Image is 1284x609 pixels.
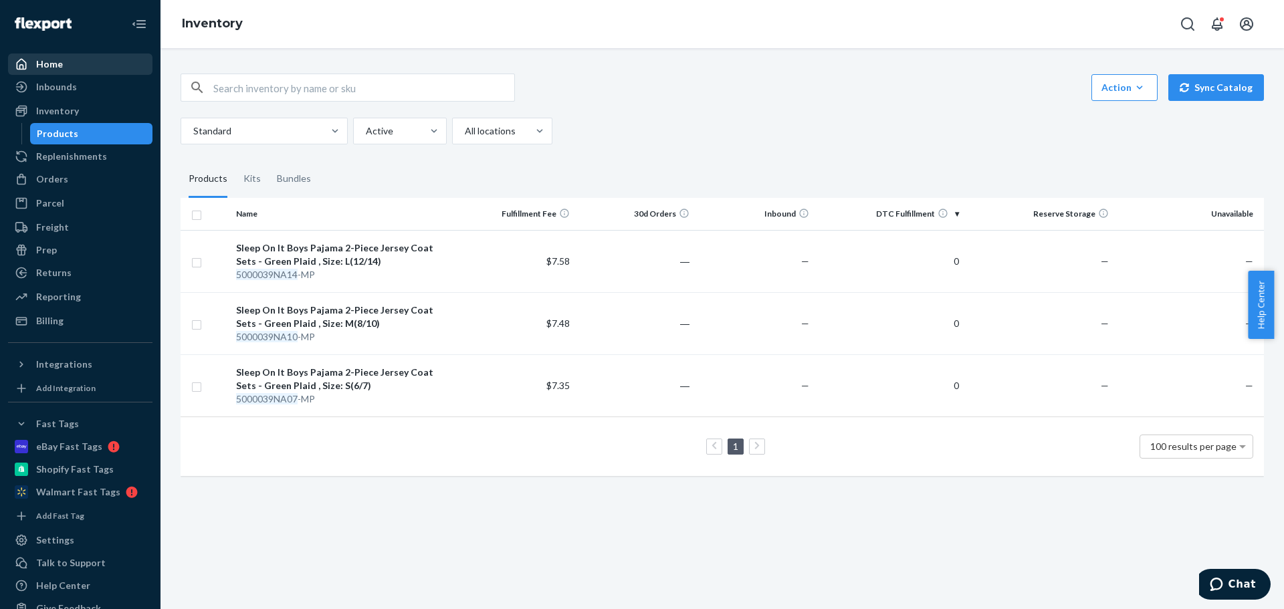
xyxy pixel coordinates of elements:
div: Sleep On It Boys Pajama 2-Piece Jersey Coat Sets - Green Plaid , Size: M(8/10) [236,303,450,330]
a: Prep [8,239,152,261]
iframe: Opens a widget where you can chat to one of our agents [1199,569,1271,602]
div: Home [36,57,63,71]
div: Inbounds [36,80,77,94]
a: Freight [8,217,152,238]
div: Returns [36,266,72,279]
a: Reporting [8,286,152,308]
em: 5000039NA07 [236,393,298,404]
a: Inbounds [8,76,152,98]
td: ― [575,230,695,292]
a: eBay Fast Tags [8,436,152,457]
input: Active [364,124,366,138]
button: Talk to Support [8,552,152,574]
a: Add Integration [8,380,152,396]
div: Products [189,160,227,198]
button: Close Navigation [126,11,152,37]
input: All locations [463,124,465,138]
a: Returns [8,262,152,283]
div: Add Fast Tag [36,510,84,521]
button: Action [1091,74,1158,101]
div: Parcel [36,197,64,210]
div: -MP [236,392,450,406]
td: ― [575,354,695,416]
a: Walmart Fast Tags [8,481,152,503]
a: Help Center [8,575,152,596]
a: Inventory [8,100,152,122]
button: Open notifications [1204,11,1230,37]
th: Name [231,198,455,230]
a: Parcel [8,193,152,214]
div: -MP [236,268,450,281]
em: 5000039NA10 [236,331,298,342]
th: 30d Orders [575,198,695,230]
div: -MP [236,330,450,344]
button: Integrations [8,354,152,375]
th: Inbound [695,198,815,230]
a: Products [30,123,153,144]
input: Search inventory by name or sku [213,74,514,101]
div: Freight [36,221,69,234]
button: Fast Tags [8,413,152,435]
div: Settings [36,533,74,547]
div: Billing [36,314,64,328]
div: eBay Fast Tags [36,440,102,453]
img: Flexport logo [15,17,72,31]
td: ― [575,292,695,354]
a: Settings [8,529,152,551]
div: Products [37,127,78,140]
div: Replenishments [36,150,107,163]
em: 5000039NA14 [236,269,298,280]
span: $7.58 [546,255,570,267]
div: Add Integration [36,382,96,394]
button: Help Center [1248,271,1274,339]
div: Sleep On It Boys Pajama 2-Piece Jersey Coat Sets - Green Plaid , Size: S(6/7) [236,366,450,392]
span: — [1101,318,1109,329]
div: Walmart Fast Tags [36,485,120,499]
div: Prep [36,243,57,257]
span: $7.48 [546,318,570,329]
a: Replenishments [8,146,152,167]
span: — [1245,255,1253,267]
button: Sync Catalog [1168,74,1264,101]
ol: breadcrumbs [171,5,253,43]
input: Standard [192,124,193,138]
div: Sleep On It Boys Pajama 2-Piece Jersey Coat Sets - Green Plaid , Size: L(12/14) [236,241,450,268]
td: 0 [815,354,964,416]
a: Home [8,53,152,75]
th: Reserve Storage [964,198,1114,230]
span: — [1101,380,1109,391]
button: Open Search Box [1174,11,1201,37]
a: Orders [8,168,152,190]
span: — [801,318,809,329]
span: — [801,255,809,267]
a: Page 1 is your current page [730,441,741,452]
a: Shopify Fast Tags [8,459,152,480]
th: Unavailable [1114,198,1264,230]
a: Billing [8,310,152,332]
div: Inventory [36,104,79,118]
div: Reporting [36,290,81,303]
div: Action [1101,81,1148,94]
button: Open account menu [1233,11,1260,37]
a: Add Fast Tag [8,508,152,524]
div: Shopify Fast Tags [36,463,114,476]
span: — [1101,255,1109,267]
div: Orders [36,172,68,186]
div: Fast Tags [36,417,79,431]
td: 0 [815,230,964,292]
span: — [1245,380,1253,391]
span: — [1245,318,1253,329]
div: Bundles [277,160,311,198]
span: $7.35 [546,380,570,391]
a: Inventory [182,16,243,31]
span: — [801,380,809,391]
span: 100 results per page [1150,441,1237,452]
th: Fulfillment Fee [455,198,575,230]
div: Help Center [36,579,90,592]
div: Kits [243,160,261,198]
div: Integrations [36,358,92,371]
th: DTC Fulfillment [815,198,964,230]
td: 0 [815,292,964,354]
